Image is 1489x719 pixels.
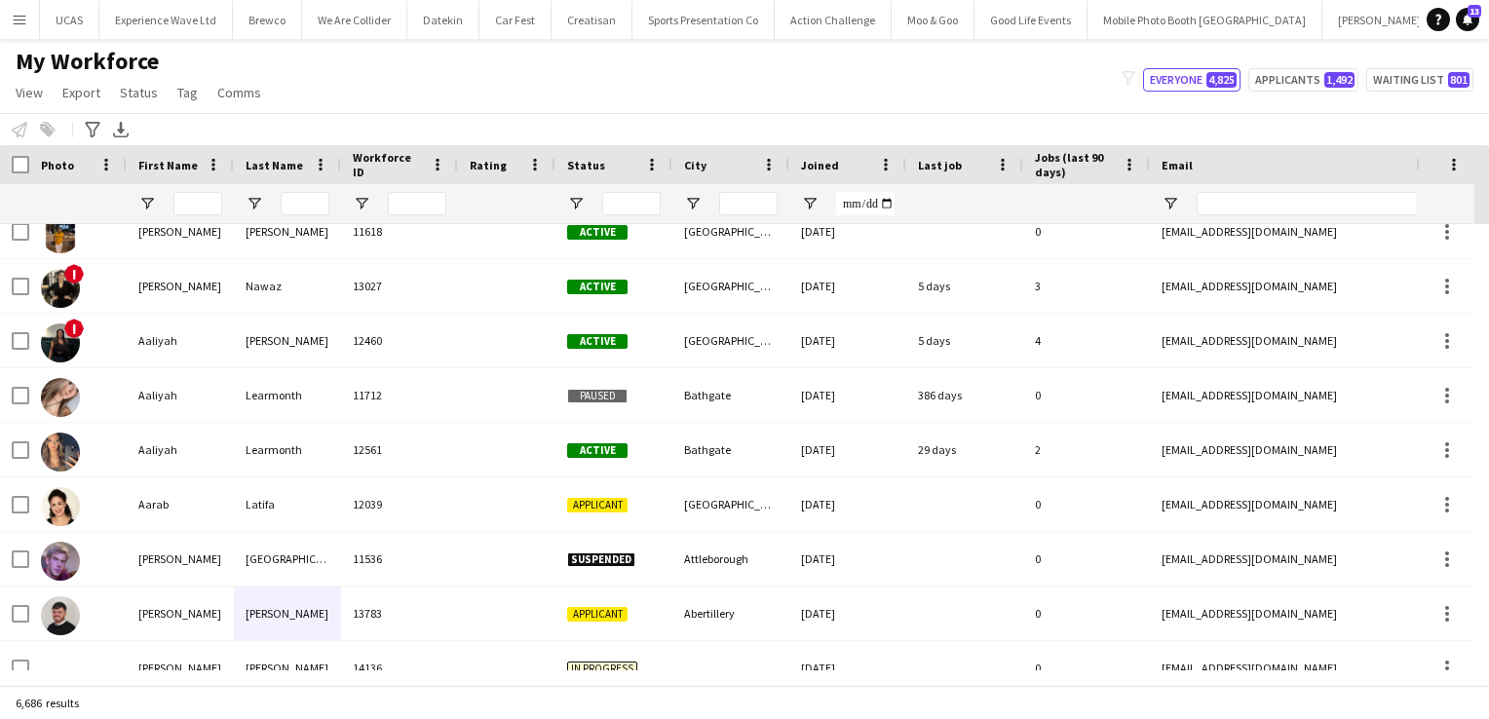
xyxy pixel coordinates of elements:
div: 29 days [906,423,1023,476]
div: Abertillery [672,587,789,640]
div: [DATE] [789,532,906,586]
span: Active [567,443,628,458]
img: Aarab Latifa [41,487,80,526]
div: [DATE] [789,314,906,367]
input: Workforce ID Filter Input [388,192,446,215]
div: Nawaz [234,259,341,313]
span: 1,492 [1324,72,1355,88]
span: View [16,84,43,101]
div: [DATE] [789,477,906,531]
div: [PERSON_NAME] [127,259,234,313]
span: Active [567,225,628,240]
div: [DATE] [789,205,906,258]
button: Good Life Events [974,1,1088,39]
div: Learmonth [234,423,341,476]
span: Applicant [567,498,628,512]
button: Open Filter Menu [801,195,819,212]
span: Export [62,84,100,101]
div: [PERSON_NAME] [127,205,234,258]
button: Experience Wave Ltd [99,1,233,39]
div: Aaliyah [127,314,234,367]
button: Action Challenge [775,1,892,39]
span: Status [120,84,158,101]
div: [DATE] [789,368,906,422]
input: City Filter Input [719,192,778,215]
span: 13 [1468,5,1481,18]
span: Photo [41,158,74,172]
span: Paused [567,389,628,403]
div: [GEOGRAPHIC_DATA] [672,259,789,313]
button: Open Filter Menu [246,195,263,212]
div: 11536 [341,532,458,586]
div: 14136 [341,641,458,695]
span: Suspended [567,552,635,567]
div: 13027 [341,259,458,313]
div: 386 days [906,368,1023,422]
div: 0 [1023,368,1150,422]
div: [PERSON_NAME] [127,641,234,695]
img: Aaliyah Learmonth [41,378,80,417]
div: 0 [1023,532,1150,586]
div: [DATE] [789,641,906,695]
div: [PERSON_NAME] [234,314,341,367]
span: ! [64,319,84,338]
a: Comms [210,80,269,105]
div: [PERSON_NAME] [234,587,341,640]
input: Status Filter Input [602,192,661,215]
div: [DATE] [789,259,906,313]
button: Open Filter Menu [684,195,702,212]
a: Export [55,80,108,105]
button: [PERSON_NAME] [1322,1,1437,39]
div: Aaliyah [127,368,234,422]
div: 0 [1023,477,1150,531]
button: Creatisan [552,1,632,39]
div: Latifa [234,477,341,531]
img: Aaliyah Braithwaite [41,323,80,362]
img: Aaliyah Learmonth [41,433,80,472]
div: [PERSON_NAME] [127,532,234,586]
span: My Workforce [16,47,159,76]
button: Sports Presentation Co [632,1,775,39]
img: Aaron Blackham [41,596,80,635]
div: Aarab [127,477,234,531]
button: Mobile Photo Booth [GEOGRAPHIC_DATA] [1088,1,1322,39]
span: 801 [1448,72,1470,88]
div: Bathgate [672,423,789,476]
span: In progress [567,662,637,676]
span: Comms [217,84,261,101]
button: UCAS [40,1,99,39]
div: [PERSON_NAME] [234,205,341,258]
button: Car Fest [479,1,552,39]
input: Last Name Filter Input [281,192,329,215]
img: aakash Charles [41,214,80,253]
span: City [684,158,706,172]
div: [PERSON_NAME] [127,587,234,640]
div: [GEOGRAPHIC_DATA], [GEOGRAPHIC_DATA] [672,477,789,531]
div: Attleborough [672,532,789,586]
div: [GEOGRAPHIC_DATA] [672,205,789,258]
app-action-btn: Advanced filters [81,118,104,141]
span: Jobs (last 90 days) [1035,150,1115,179]
span: First Name [138,158,198,172]
div: 12460 [341,314,458,367]
a: Status [112,80,166,105]
div: 12039 [341,477,458,531]
div: 3 [1023,259,1150,313]
span: ! [64,264,84,284]
div: Bathgate [672,368,789,422]
button: Brewco [233,1,302,39]
span: 4,825 [1206,72,1237,88]
button: Everyone4,825 [1143,68,1241,92]
input: Joined Filter Input [836,192,895,215]
button: Applicants1,492 [1248,68,1358,92]
span: Last Name [246,158,303,172]
span: Rating [470,158,507,172]
div: [GEOGRAPHIC_DATA] [672,314,789,367]
div: 4 [1023,314,1150,367]
button: Moo & Goo [892,1,974,39]
app-action-btn: Export XLSX [109,118,133,141]
span: Workforce ID [353,150,423,179]
div: [DATE] [789,423,906,476]
button: Open Filter Menu [567,195,585,212]
div: 5 days [906,314,1023,367]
